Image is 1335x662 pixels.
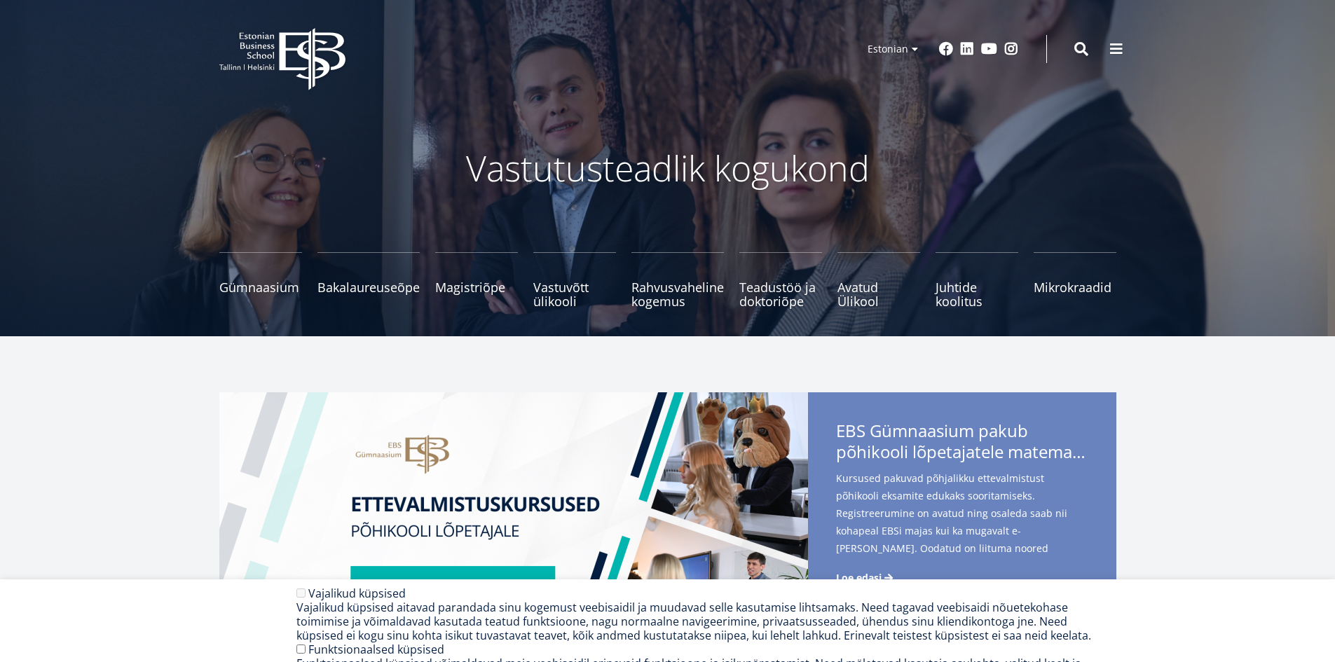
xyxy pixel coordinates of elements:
[836,571,896,585] a: Loe edasi
[1004,42,1018,56] a: Instagram
[936,280,1018,308] span: Juhtide koolitus
[219,252,302,308] a: Gümnaasium
[533,252,616,308] a: Vastuvõtt ülikooli
[936,252,1018,308] a: Juhtide koolitus
[435,280,518,294] span: Magistriõpe
[631,252,724,308] a: Rahvusvaheline kogemus
[317,252,420,308] a: Bakalaureuseõpe
[1034,280,1116,294] span: Mikrokraadid
[836,441,1088,462] span: põhikooli lõpetajatele matemaatika- ja eesti keele kursuseid
[836,571,882,585] span: Loe edasi
[836,420,1088,467] span: EBS Gümnaasium pakub
[308,586,406,601] label: Vajalikud küpsised
[1034,252,1116,308] a: Mikrokraadid
[837,252,920,308] a: Avatud Ülikool
[219,280,302,294] span: Gümnaasium
[836,469,1088,579] span: Kursused pakuvad põhjalikku ettevalmistust põhikooli eksamite edukaks sooritamiseks. Registreerum...
[317,280,420,294] span: Bakalaureuseõpe
[296,147,1039,189] p: Vastutusteadlik kogukond
[981,42,997,56] a: Youtube
[296,600,1104,642] div: Vajalikud küpsised aitavad parandada sinu kogemust veebisaidil ja muudavad selle kasutamise lihts...
[631,280,724,308] span: Rahvusvaheline kogemus
[219,392,808,658] img: EBS Gümnaasiumi ettevalmistuskursused
[435,252,518,308] a: Magistriõpe
[960,42,974,56] a: Linkedin
[739,252,822,308] a: Teadustöö ja doktoriõpe
[739,280,822,308] span: Teadustöö ja doktoriõpe
[533,280,616,308] span: Vastuvõtt ülikooli
[939,42,953,56] a: Facebook
[837,280,920,308] span: Avatud Ülikool
[308,642,444,657] label: Funktsionaalsed küpsised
